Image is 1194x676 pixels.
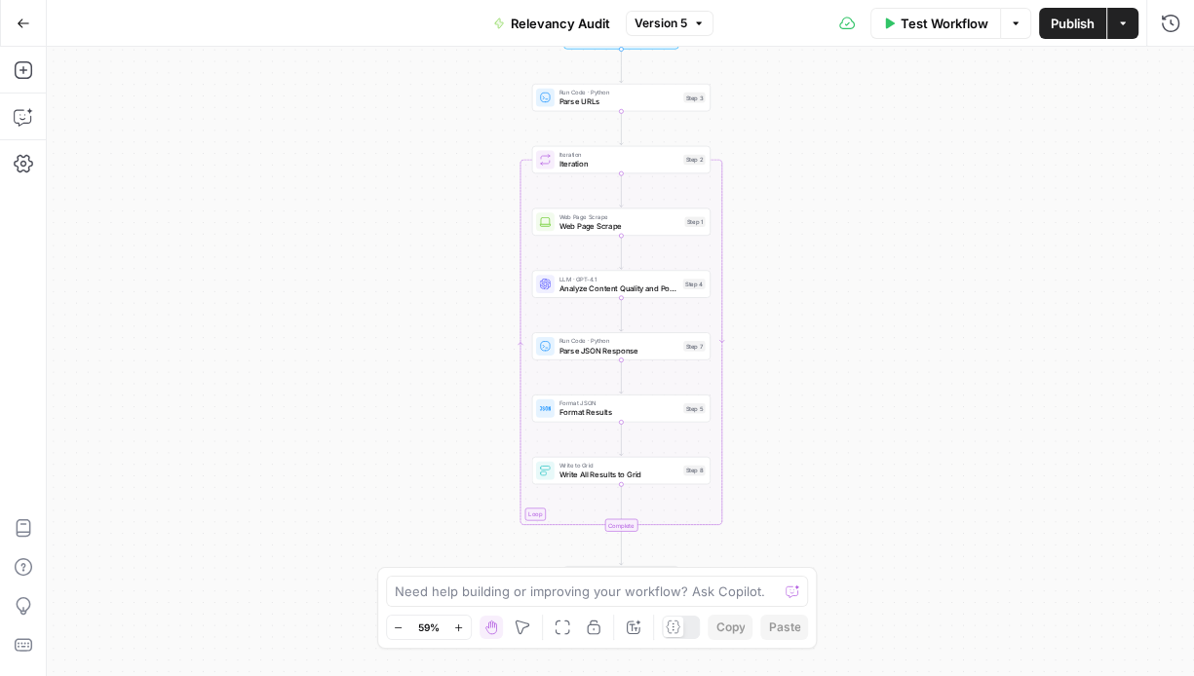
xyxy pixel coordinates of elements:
[620,173,624,207] g: Edge from step_2 to step_1
[683,93,705,103] div: Step 3
[532,332,711,359] div: Run Code · PythonParse JSON ResponseStep 7
[532,394,711,422] div: Format JSONFormat ResultsStep 5
[532,208,711,236] div: Web Page ScrapeWeb Page ScrapeStep 1
[620,531,624,565] g: Edge from step_2-iteration-end to end
[626,11,713,36] button: Version 5
[532,270,711,297] div: LLM · GPT-4.1Analyze Content Quality and PotentialStep 4
[620,111,624,145] g: Edge from step_3 to step_2
[532,146,711,173] div: LoopIterationIterationStep 2
[532,457,711,484] div: Write to GridWrite All Results to GridStep 8
[901,14,988,33] span: Test Workflow
[1039,8,1106,39] button: Publish
[558,282,677,294] span: Analyze Content Quality and Potential
[620,359,624,394] g: Edge from step_7 to step_5
[532,84,711,111] div: Run Code · PythonParse URLsStep 3
[604,519,637,532] div: Complete
[511,14,610,33] span: Relevancy Audit
[708,615,752,640] button: Copy
[620,236,624,270] g: Edge from step_1 to step_4
[620,49,624,83] g: Edge from start to step_3
[620,298,624,332] g: Edge from step_4 to step_7
[558,150,678,159] span: Iteration
[620,422,624,456] g: Edge from step_5 to step_8
[558,88,678,96] span: Run Code · Python
[558,212,679,221] span: Web Page Scrape
[532,519,711,532] div: Complete
[635,15,687,32] span: Version 5
[558,406,678,418] span: Format Results
[683,155,705,166] div: Step 2
[558,398,678,407] span: Format JSON
[684,216,705,227] div: Step 1
[558,345,678,357] span: Parse JSON Response
[558,461,678,469] span: Write to Grid
[418,620,440,635] span: 59%
[558,275,677,283] span: LLM · GPT-4.1
[683,466,705,476] div: Step 8
[558,220,679,232] span: Web Page Scrape
[558,158,678,169] span: Iteration
[481,8,622,39] button: Relevancy Audit
[715,619,745,636] span: Copy
[1051,14,1095,33] span: Publish
[558,336,678,345] span: Run Code · Python
[768,619,800,636] span: Paste
[558,95,678,107] span: Parse URLs
[760,615,808,640] button: Paste
[683,279,706,289] div: Step 4
[683,403,705,414] div: Step 5
[683,341,705,352] div: Step 7
[558,469,678,480] span: Write All Results to Grid
[870,8,1000,39] button: Test Workflow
